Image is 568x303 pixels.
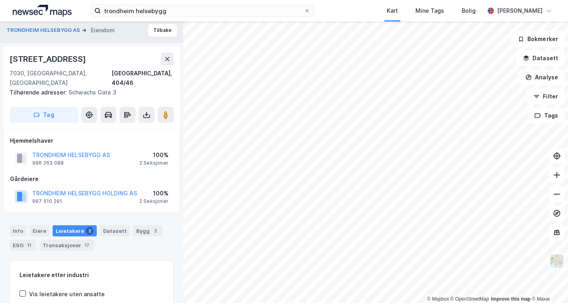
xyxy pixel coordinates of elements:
div: Eiendom [91,26,115,35]
div: Leietakere [53,225,97,236]
div: Schwachs Gate 3 [10,88,167,97]
button: Datasett [516,50,565,66]
div: 2 Seksjoner [139,198,168,205]
div: Bolig [462,6,476,16]
div: Leietakere etter industri [20,270,164,280]
button: TRONDHEIM HELSEBYGG AS [6,26,82,34]
div: 996 263 088 [32,160,64,166]
button: Bokmerker [511,31,565,47]
div: 100% [139,150,168,160]
div: [GEOGRAPHIC_DATA], 404/46 [112,69,174,88]
button: Analyse [519,69,565,85]
div: 2 [86,227,94,235]
div: Mine Tags [415,6,444,16]
input: Søk på adresse, matrikkel, gårdeiere, leietakere eller personer [101,5,304,17]
div: 997 510 291 [32,198,62,205]
div: Bygg [133,225,163,236]
div: Info [10,225,26,236]
button: Tag [10,107,78,123]
div: Datasett [100,225,130,236]
div: 100% [139,189,168,198]
div: Hjemmelshaver [10,136,173,146]
div: Gårdeiere [10,174,173,184]
div: 17 [83,241,91,249]
div: Eiere [29,225,49,236]
button: Tags [528,108,565,124]
a: Improve this map [491,296,531,302]
div: 7030, [GEOGRAPHIC_DATA], [GEOGRAPHIC_DATA] [10,69,112,88]
div: 2 [151,227,159,235]
div: [STREET_ADDRESS] [10,53,88,65]
div: Kontrollprogram for chat [528,265,568,303]
div: [PERSON_NAME] [497,6,543,16]
a: Mapbox [427,296,449,302]
iframe: Chat Widget [528,265,568,303]
div: Transaksjoner [39,240,94,251]
div: 11 [25,241,33,249]
img: Z [549,254,564,269]
button: Filter [527,89,565,104]
div: Kart [387,6,398,16]
a: OpenStreetMap [450,296,489,302]
div: Vis leietakere uten ansatte [29,289,105,299]
div: ESG [10,240,36,251]
div: 2 Seksjoner [139,160,168,166]
span: Tilhørende adresser: [10,89,69,96]
button: Tilbake [148,24,177,37]
img: logo.a4113a55bc3d86da70a041830d287a7e.svg [13,5,72,17]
